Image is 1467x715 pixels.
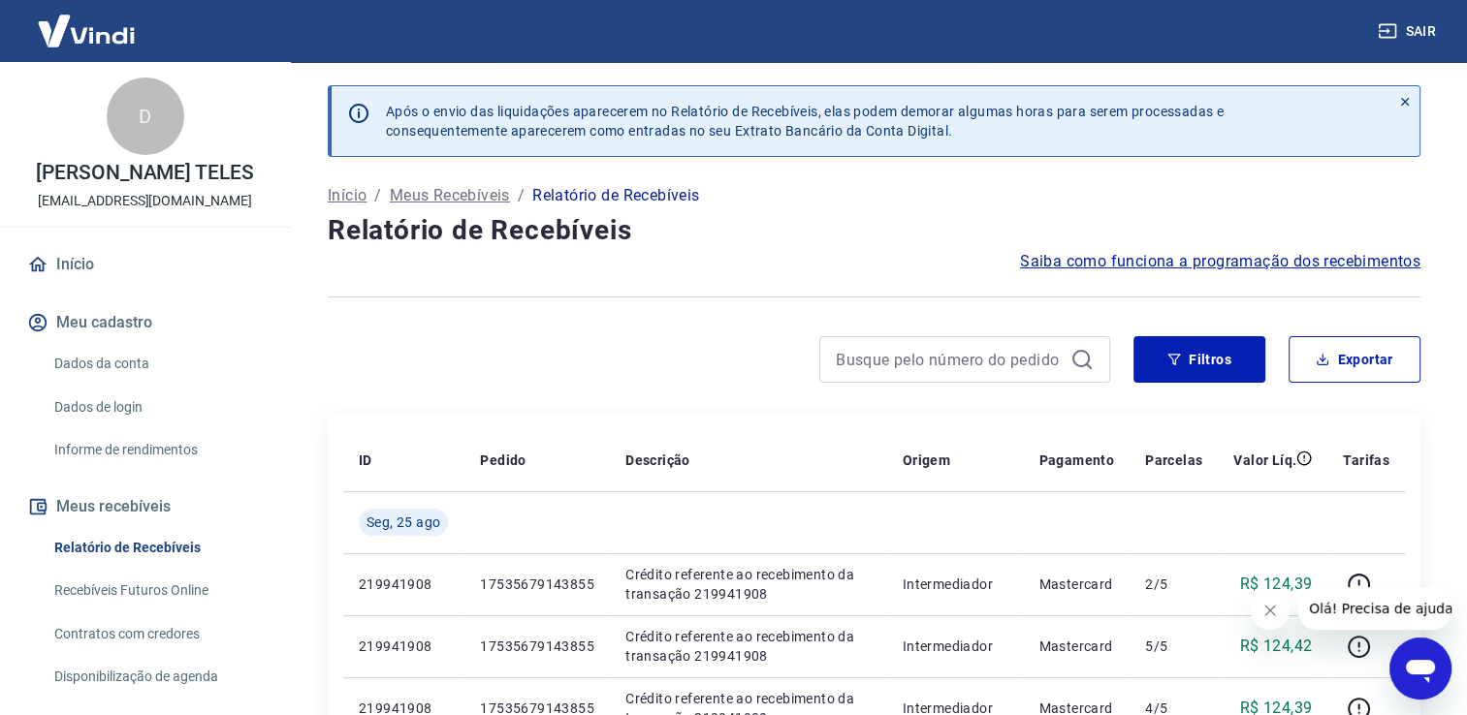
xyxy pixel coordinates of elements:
a: Recebíveis Futuros Online [47,571,267,610]
iframe: Fechar mensagem [1251,591,1290,630]
button: Meus recebíveis [23,485,267,528]
p: Mastercard [1038,637,1114,656]
span: Olá! Precisa de ajuda? [12,14,163,29]
span: Seg, 25 ago [367,513,440,532]
p: R$ 124,42 [1240,635,1313,658]
div: D [107,78,184,155]
p: R$ 124,39 [1240,573,1313,596]
a: Início [328,184,367,207]
p: Crédito referente ao recebimento da transação 219941908 [625,627,872,666]
p: Mastercard [1038,575,1114,594]
p: 219941908 [359,575,449,594]
iframe: Mensagem da empresa [1297,587,1451,630]
button: Meu cadastro [23,301,267,344]
button: Exportar [1289,336,1420,383]
a: Dados de login [47,388,267,427]
p: Parcelas [1145,451,1202,470]
button: Filtros [1133,336,1265,383]
p: Descrição [625,451,690,470]
p: Origem [903,451,950,470]
button: Sair [1374,14,1444,49]
p: 219941908 [359,637,449,656]
a: Informe de rendimentos [47,430,267,470]
p: Pagamento [1038,451,1114,470]
p: Tarifas [1343,451,1389,470]
p: Valor Líq. [1233,451,1296,470]
p: / [374,184,381,207]
a: Saiba como funciona a programação dos recebimentos [1020,250,1420,273]
img: Vindi [23,1,149,60]
p: 2/5 [1145,575,1202,594]
a: Relatório de Recebíveis [47,528,267,568]
input: Busque pelo número do pedido [836,345,1063,374]
p: 17535679143855 [480,575,594,594]
a: Contratos com credores [47,614,267,654]
a: Início [23,243,267,286]
p: Intermediador [903,637,1008,656]
p: Relatório de Recebíveis [532,184,699,207]
p: [PERSON_NAME] TELES [36,163,254,183]
p: 17535679143855 [480,637,594,656]
p: [EMAIL_ADDRESS][DOMAIN_NAME] [38,191,252,211]
h4: Relatório de Recebíveis [328,211,1420,250]
p: Intermediador [903,575,1008,594]
p: ID [359,451,372,470]
a: Disponibilização de agenda [47,657,267,697]
p: Crédito referente ao recebimento da transação 219941908 [625,565,872,604]
p: Pedido [480,451,526,470]
p: Após o envio das liquidações aparecerem no Relatório de Recebíveis, elas podem demorar algumas ho... [386,102,1224,140]
p: / [518,184,525,207]
a: Dados da conta [47,344,267,384]
p: 5/5 [1145,637,1202,656]
a: Meus Recebíveis [390,184,510,207]
iframe: Botão para abrir a janela de mensagens [1389,637,1451,699]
